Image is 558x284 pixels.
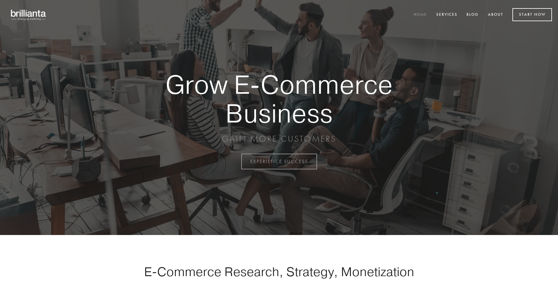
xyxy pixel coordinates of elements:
a: About [484,10,507,20]
h1: E-Commerce Research, Strategy, Monetization [125,264,433,279]
a: Services [432,10,461,20]
a: Start Now [512,8,552,21]
img: brillianta - research, strategy, marketing [6,6,51,24]
a: EXPERIENCE SUCCESS [241,154,317,169]
a: Blog [463,10,483,20]
a: Home [410,10,431,20]
strong: Grow E-Commerce Business [144,70,414,127]
p: GAIN MORE CUSTOMERS [144,133,414,144]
